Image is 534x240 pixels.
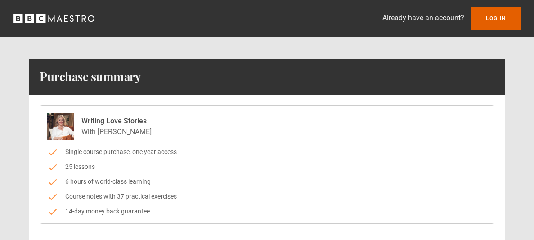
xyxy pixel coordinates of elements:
[47,207,487,216] li: 14-day money back guarantee
[382,13,464,23] p: Already have an account?
[40,69,141,84] h1: Purchase summary
[81,127,152,137] p: With [PERSON_NAME]
[47,177,487,186] li: 6 hours of world-class learning
[47,162,487,172] li: 25 lessons
[13,12,94,25] svg: BBC Maestro
[47,192,487,201] li: Course notes with 37 practical exercises
[471,7,521,30] a: Log In
[47,147,487,157] li: Single course purchase, one year access
[81,116,152,127] p: Writing Love Stories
